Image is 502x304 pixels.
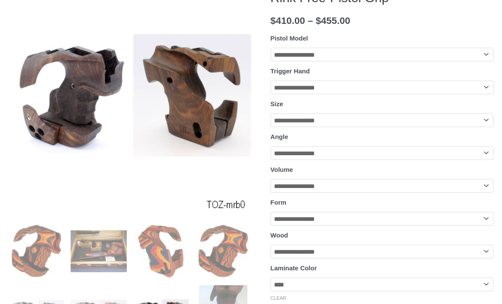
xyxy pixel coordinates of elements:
[271,166,293,173] label: Volume
[308,15,313,26] span: –
[9,223,64,279] img: Rink Free-Pistol Grip
[271,199,287,206] label: Form
[195,223,251,279] img: Rink Free-Pistol Grip
[271,35,308,42] label: Pistol Model
[271,295,287,301] a: Clear options
[133,223,189,279] img: Rink Free-Pistol Grip - Image 3
[316,15,350,26] bdi: 455.00
[271,264,317,272] label: Laminate Color
[271,15,276,26] span: $
[271,133,288,140] label: Angle
[271,67,310,75] label: Trigger Hand
[271,100,283,107] label: Size
[271,15,305,26] bdi: 410.00
[316,15,321,26] span: $
[71,223,126,279] img: Rink Free-Pistol Grip - Image 2
[271,232,288,239] label: Wood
